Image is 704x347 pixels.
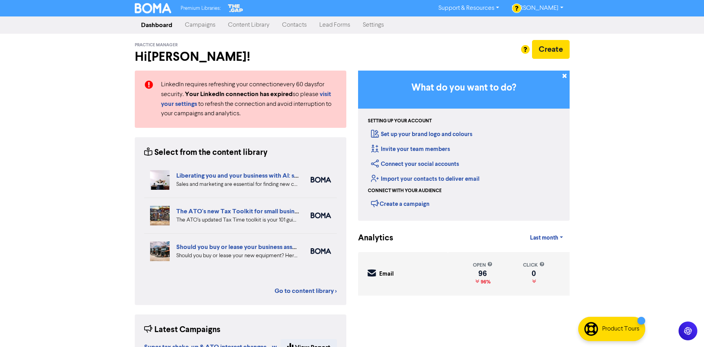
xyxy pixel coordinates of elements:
a: Connect your social accounts [371,160,459,168]
div: Latest Campaigns [144,324,221,336]
img: boma_accounting [311,248,331,254]
div: Getting Started in BOMA [358,71,570,221]
h2: Hi [PERSON_NAME] ! [135,49,346,64]
a: visit your settings [161,91,331,107]
a: Invite your team members [371,145,450,153]
a: Set up your brand logo and colours [371,131,472,138]
div: Create a campaign [371,198,429,209]
img: boma [311,177,331,183]
div: click [523,262,545,269]
div: Setting up your account [368,118,432,125]
iframe: Chat Widget [665,309,704,347]
div: Analytics [358,232,384,244]
h3: What do you want to do? [370,82,558,94]
img: BOMA Logo [135,3,172,13]
a: Last month [524,230,569,246]
div: The ATO’s updated Tax Time toolkit is your 101 guide to business taxes. We’ve summarised the key ... [176,216,299,224]
span: Practice Manager [135,42,177,48]
a: The ATO's new Tax Toolkit for small business owners [176,207,326,215]
img: The Gap [227,3,244,13]
a: Dashboard [135,17,179,33]
div: Select from the content library [144,147,268,159]
a: Import your contacts to deliver email [371,175,480,183]
button: Create [532,40,570,59]
span: Premium Libraries: [181,6,221,11]
a: Go to content library > [275,286,337,296]
a: [PERSON_NAME] [505,2,569,15]
a: Liberating you and your business with AI: sales and marketing [176,172,346,180]
a: Content Library [222,17,276,33]
img: boma [311,213,331,218]
div: Email [379,270,394,279]
span: 96% [479,279,490,285]
div: open [473,262,492,269]
span: Last month [530,234,558,242]
div: LinkedIn requires refreshing your connection every 60 days for security. so please to refresh the... [155,80,343,118]
div: Connect with your audience [368,187,442,194]
div: 96 [473,271,492,277]
strong: Your LinkedIn connection has expired [185,90,293,98]
div: Sales and marketing are essential for finding new customers but eat into your business time. We e... [176,180,299,189]
div: Should you buy or lease your new equipment? Here are some pros and cons of each. We also can revi... [176,252,299,260]
div: 0 [523,271,545,277]
a: Settings [357,17,390,33]
a: Campaigns [179,17,222,33]
a: Support & Resources [432,2,505,15]
a: Should you buy or lease your business assets? [176,243,304,251]
a: Lead Forms [313,17,357,33]
a: Contacts [276,17,313,33]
